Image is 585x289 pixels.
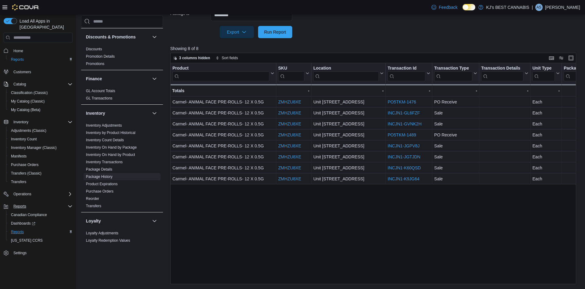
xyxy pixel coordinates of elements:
[4,44,73,273] nav: Complex example
[9,56,73,63] span: Reports
[1,190,75,198] button: Operations
[9,135,39,143] a: Inventory Count
[11,203,29,210] button: Reports
[13,49,23,53] span: Home
[86,145,137,150] span: Inventory On Hand by Package
[9,237,45,244] a: [US_STATE] CCRS
[434,66,472,71] div: Transaction Type
[532,4,533,11] p: |
[9,106,43,114] a: My Catalog (Beta)
[151,75,158,82] button: Finance
[11,212,47,217] span: Canadian Compliance
[567,54,575,62] button: Enter fullscreen
[86,123,122,128] span: Inventory Adjustments
[532,66,555,71] div: Unit Type
[481,66,523,81] div: Transaction Details
[11,249,73,257] span: Settings
[11,81,28,88] button: Catalog
[278,166,301,171] a: ZMHZU8XE
[81,45,163,70] div: Discounts & Promotions
[313,66,379,81] div: Location
[313,132,384,139] div: Unit [STREET_ADDRESS]
[179,56,210,60] span: 3 columns hidden
[6,143,75,152] button: Inventory Manager (Classic)
[313,143,384,150] div: Unit [STREET_ADDRESS]
[86,197,99,201] a: Reorder
[9,178,73,186] span: Transfers
[86,76,150,82] button: Finance
[11,229,24,234] span: Reports
[313,110,384,117] div: Unit [STREET_ADDRESS]
[86,96,112,100] a: GL Transactions
[13,82,26,87] span: Catalog
[535,4,543,11] div: ANAND SAINI
[388,66,430,81] button: Transaction Id
[170,45,580,52] p: Showing 8 of 8
[172,87,274,94] div: Totals
[532,110,560,117] div: Each
[86,89,115,93] span: GL Account Totals
[86,130,136,135] span: Inventory by Product Historical
[171,54,213,62] button: 3 columns hidden
[13,251,27,255] span: Settings
[81,229,163,247] div: Loyalty
[388,155,420,160] a: INCJN1-JGTJDN
[532,154,560,161] div: Each
[11,128,46,133] span: Adjustments (Classic)
[481,66,528,81] button: Transaction Details
[86,182,118,186] span: Product Expirations
[313,66,379,71] div: Location
[313,154,384,161] div: Unit [STREET_ADDRESS]
[6,236,75,245] button: [US_STATE] CCRS
[9,98,73,105] span: My Catalog (Classic)
[86,123,122,128] a: Inventory Adjustments
[278,133,301,138] a: ZMHZU8XE
[6,135,75,143] button: Inventory Count
[481,66,523,71] div: Transaction Details
[11,137,37,142] span: Inventory Count
[9,127,49,134] a: Adjustments (Classic)
[548,54,555,62] button: Keyboard shortcuts
[86,34,150,40] button: Discounts & Promotions
[86,182,118,186] a: Product Expirations
[388,100,416,105] a: PO5TKM-1476
[532,132,560,139] div: Each
[6,161,75,169] button: Purchase Orders
[86,152,135,157] span: Inventory On Hand by Product
[434,99,477,106] div: PO Receive
[434,87,477,94] div: -
[9,228,73,236] span: Reports
[86,54,115,59] a: Promotion Details
[532,143,560,150] div: Each
[220,26,254,38] button: Export
[439,4,457,10] span: Feedback
[11,171,41,176] span: Transfers (Classic)
[1,248,75,257] button: Settings
[11,190,34,198] button: Operations
[172,66,274,81] button: Product
[9,153,29,160] a: Manifests
[11,99,45,104] span: My Catalog (Classic)
[6,219,75,228] a: Dashboards
[86,110,105,116] h3: Inventory
[86,96,112,101] span: GL Transactions
[9,89,73,96] span: Classification (Classic)
[1,118,75,126] button: Inventory
[86,110,150,116] button: Inventory
[434,110,477,117] div: Sale
[9,220,38,227] a: Dashboards
[11,57,24,62] span: Reports
[86,160,123,164] a: Inventory Transactions
[13,70,31,74] span: Customers
[11,238,43,243] span: [US_STATE] CCRS
[151,33,158,41] button: Discounts & Promotions
[172,66,269,71] div: Product
[434,154,477,161] div: Sale
[9,161,41,168] a: Purchase Orders
[86,189,114,194] span: Purchase Orders
[86,138,124,142] a: Inventory Count Details
[537,4,541,11] span: AS
[313,66,384,81] button: Location
[6,55,75,64] button: Reports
